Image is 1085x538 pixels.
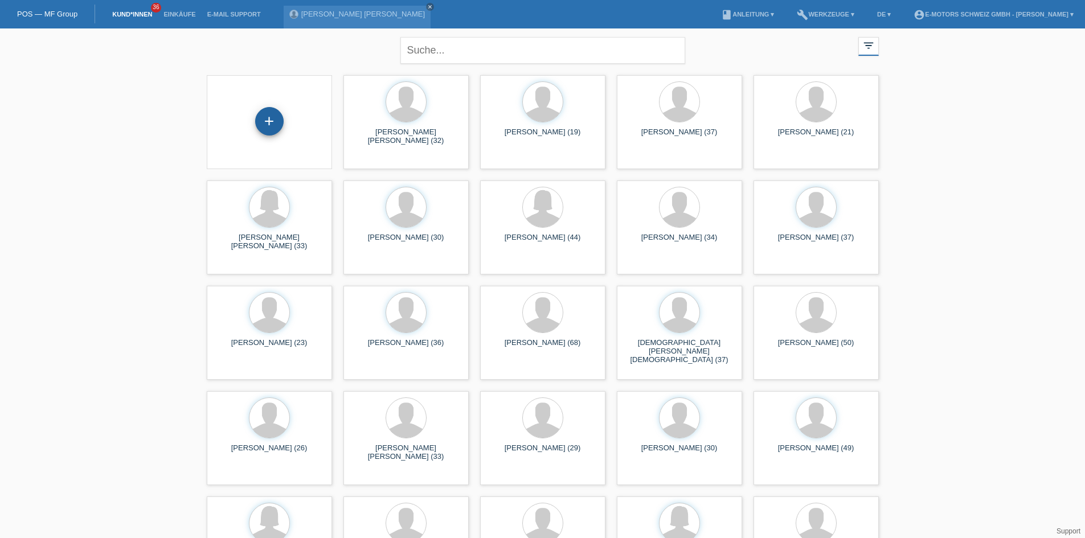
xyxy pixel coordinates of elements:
[715,11,780,18] a: bookAnleitung ▾
[216,233,323,251] div: [PERSON_NAME] [PERSON_NAME] (33)
[862,39,875,52] i: filter_list
[17,10,77,18] a: POS — MF Group
[721,9,732,20] i: book
[400,37,685,64] input: Suche...
[216,443,323,462] div: [PERSON_NAME] (26)
[908,11,1079,18] a: account_circleE-Motors Schweiz GmbH - [PERSON_NAME] ▾
[427,4,433,10] i: close
[791,11,860,18] a: buildWerkzeuge ▾
[797,9,808,20] i: build
[763,443,870,462] div: [PERSON_NAME] (49)
[763,233,870,251] div: [PERSON_NAME] (37)
[489,338,596,356] div: [PERSON_NAME] (68)
[626,443,733,462] div: [PERSON_NAME] (30)
[763,338,870,356] div: [PERSON_NAME] (50)
[158,11,201,18] a: Einkäufe
[489,128,596,146] div: [PERSON_NAME] (19)
[353,128,460,146] div: [PERSON_NAME] [PERSON_NAME] (32)
[301,10,425,18] a: [PERSON_NAME] [PERSON_NAME]
[1057,527,1080,535] a: Support
[763,128,870,146] div: [PERSON_NAME] (21)
[216,338,323,356] div: [PERSON_NAME] (23)
[353,338,460,356] div: [PERSON_NAME] (36)
[489,443,596,462] div: [PERSON_NAME] (29)
[107,11,158,18] a: Kund*innen
[202,11,267,18] a: E-Mail Support
[871,11,896,18] a: DE ▾
[256,112,283,131] div: Kund*in hinzufügen
[914,9,925,20] i: account_circle
[151,3,161,13] span: 36
[626,128,733,146] div: [PERSON_NAME] (37)
[489,233,596,251] div: [PERSON_NAME] (44)
[626,338,733,359] div: [DEMOGRAPHIC_DATA][PERSON_NAME][DEMOGRAPHIC_DATA] (37)
[426,3,434,11] a: close
[626,233,733,251] div: [PERSON_NAME] (34)
[353,443,460,462] div: [PERSON_NAME] [PERSON_NAME] (33)
[353,233,460,251] div: [PERSON_NAME] (30)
